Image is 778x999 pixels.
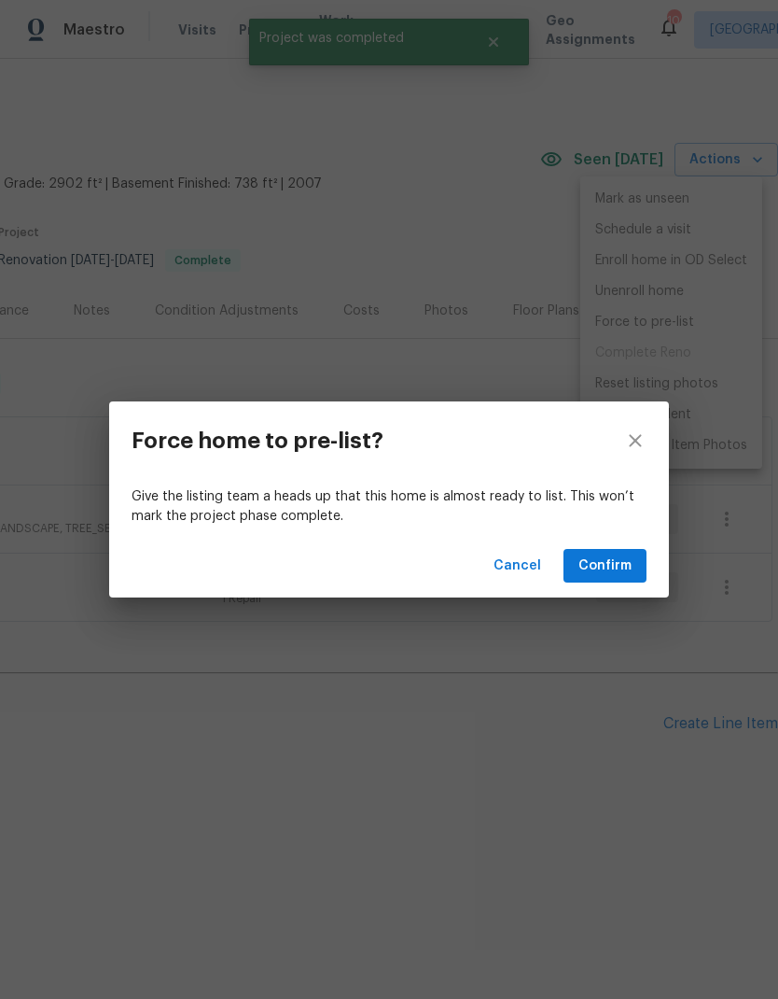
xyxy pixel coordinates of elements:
button: close [602,401,669,480]
span: Cancel [493,555,541,578]
span: Confirm [578,555,632,578]
p: Give the listing team a heads up that this home is almost ready to list. This won’t mark the proj... [132,487,646,527]
h3: Force home to pre-list? [132,428,383,454]
button: Cancel [486,549,549,584]
button: Confirm [563,549,646,584]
